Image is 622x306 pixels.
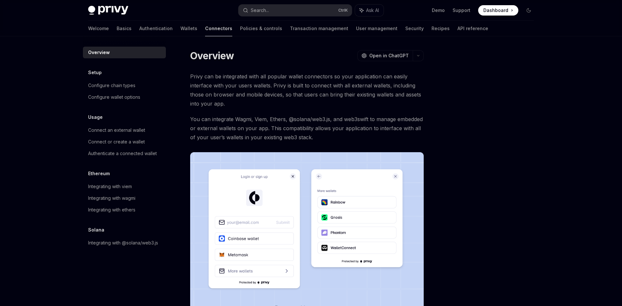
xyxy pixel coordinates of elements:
div: Configure chain types [88,82,135,89]
a: Configure chain types [83,80,166,91]
a: Dashboard [478,5,518,16]
a: Policies & controls [240,21,282,36]
h5: Usage [88,113,103,121]
button: Search...CtrlK [238,5,352,16]
a: Configure wallet options [83,91,166,103]
a: Wallets [180,21,197,36]
div: Authenticate a connected wallet [88,150,157,157]
a: Authentication [139,21,173,36]
h5: Solana [88,226,104,234]
a: Transaction management [290,21,348,36]
a: Support [453,7,470,14]
span: Open in ChatGPT [369,52,409,59]
a: Integrating with viem [83,181,166,192]
a: Basics [117,21,132,36]
a: User management [356,21,397,36]
div: Overview [88,49,110,56]
h1: Overview [190,50,234,62]
div: Integrating with wagmi [88,194,135,202]
a: Demo [432,7,445,14]
div: Integrating with @solana/web3.js [88,239,158,247]
div: Configure wallet options [88,93,140,101]
div: Integrating with viem [88,183,132,190]
h5: Ethereum [88,170,110,177]
a: Connectors [205,21,232,36]
img: dark logo [88,6,128,15]
a: API reference [457,21,488,36]
h5: Setup [88,69,102,76]
a: Overview [83,47,166,58]
span: Privy can be integrated with all popular wallet connectors so your application can easily interfa... [190,72,424,108]
span: Ctrl K [338,8,348,13]
a: Security [405,21,424,36]
a: Integrating with wagmi [83,192,166,204]
span: You can integrate Wagmi, Viem, Ethers, @solana/web3.js, and web3swift to manage embedded or exter... [190,115,424,142]
a: Connect or create a wallet [83,136,166,148]
a: Authenticate a connected wallet [83,148,166,159]
button: Open in ChatGPT [357,50,413,61]
div: Connect or create a wallet [88,138,145,146]
a: Recipes [432,21,450,36]
div: Integrating with ethers [88,206,135,214]
button: Toggle dark mode [524,5,534,16]
a: Welcome [88,21,109,36]
span: Ask AI [366,7,379,14]
div: Connect an external wallet [88,126,145,134]
span: Dashboard [483,7,508,14]
div: Search... [251,6,269,14]
a: Integrating with @solana/web3.js [83,237,166,249]
a: Integrating with ethers [83,204,166,216]
button: Ask AI [355,5,384,16]
a: Connect an external wallet [83,124,166,136]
